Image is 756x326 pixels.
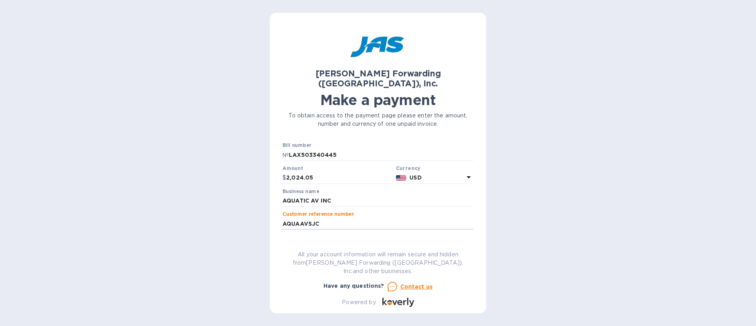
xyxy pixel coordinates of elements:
label: Customer reference number [283,212,354,217]
b: [PERSON_NAME] Forwarding ([GEOGRAPHIC_DATA]), Inc. [316,68,441,88]
label: Amount [283,166,303,171]
input: 0.00 [286,172,393,184]
input: Enter bill number [289,149,473,161]
p: $ [283,174,286,182]
b: USD [409,174,421,181]
p: To obtain access to the payment page please enter the amount, number and currency of one unpaid i... [283,111,473,128]
u: Contact us [400,283,433,290]
label: Business name [283,189,319,194]
b: Currency [396,165,421,171]
input: Enter customer reference number [283,218,473,230]
img: USD [396,175,407,181]
h1: Make a payment [283,92,473,108]
p: Powered by [342,298,376,306]
input: Enter business name [283,195,473,207]
p: All your account information will remain secure and hidden from [PERSON_NAME] Forwarding ([GEOGRA... [283,250,473,275]
label: Bill number [283,143,311,148]
p: № [283,151,289,159]
b: Have any questions? [323,283,384,289]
